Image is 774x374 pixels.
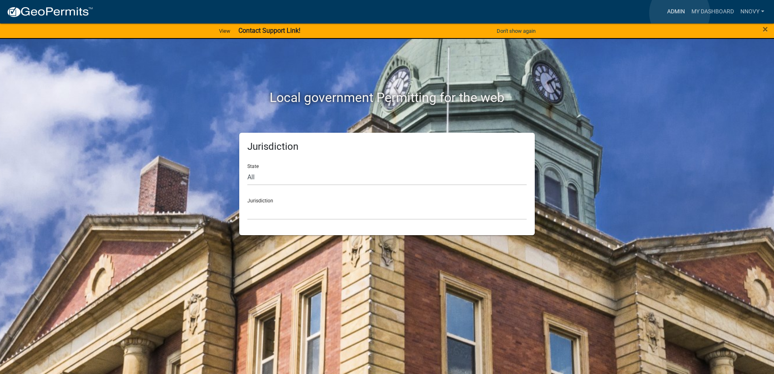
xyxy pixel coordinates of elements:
h5: Jurisdiction [247,141,527,153]
strong: Contact Support Link! [238,27,300,34]
a: My Dashboard [688,4,737,19]
span: × [763,23,768,35]
button: Don't show again [493,24,539,38]
a: Admin [664,4,688,19]
a: nnovy [737,4,768,19]
h2: Local government Permitting for the web [162,90,612,105]
button: Close [763,24,768,34]
a: View [216,24,234,38]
